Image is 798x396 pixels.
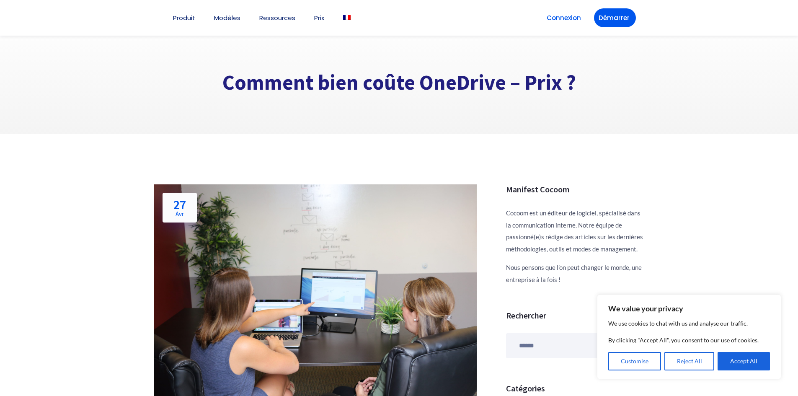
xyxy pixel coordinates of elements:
[314,15,324,21] a: Prix
[259,15,295,21] a: Ressources
[506,261,644,285] p: Nous pensons que l’on peut changer le monde, une entreprise à la fois !
[343,15,351,20] img: Français
[608,352,661,370] button: Customise
[506,207,644,255] p: Cocoom est un éditeur de logiciel, spécialisé dans la communication interne. Notre équipe de pass...
[608,303,770,313] p: We value your privacy
[594,8,636,27] a: Démarrer
[718,352,770,370] button: Accept All
[608,318,770,329] p: We use cookies to chat with us and analyse our traffic.
[506,311,644,321] h3: Rechercher
[214,15,240,21] a: Modèles
[608,335,770,345] p: By clicking "Accept All", you consent to our use of cookies.
[173,198,186,217] h2: 27
[506,383,644,393] h3: Catégories
[173,211,186,217] span: Avr
[154,70,644,96] h1: Comment bien coûte OneDrive – Prix ?
[506,184,644,194] h3: Manifest Cocoom
[664,352,715,370] button: Reject All
[173,15,195,21] a: Produit
[163,193,197,223] a: 27Avr
[542,8,586,27] a: Connexion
